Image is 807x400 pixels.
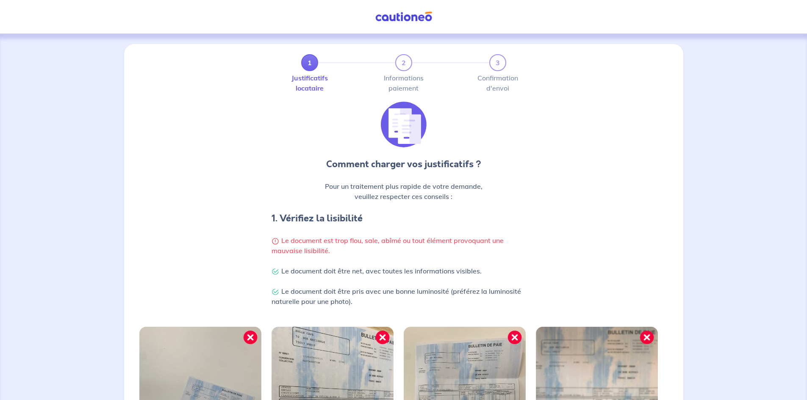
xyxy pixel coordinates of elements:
label: Informations paiement [395,74,412,91]
p: Le document est trop flou, sale, abîmé ou tout élément provoquant une mauvaise lisibilité. [272,235,536,256]
label: Confirmation d'envoi [489,74,506,91]
h4: 1. Vérifiez la lisibilité [272,212,536,225]
img: Cautioneo [372,11,435,22]
img: Warning [272,237,279,245]
img: Check [272,288,279,296]
p: Le document doit être net, avec toutes les informations visibles. Le document doit être pris avec... [272,266,536,306]
img: illu_list_justif.svg [381,102,427,147]
p: Pour un traitement plus rapide de votre demande, veuillez respecter ces conseils : [272,181,536,201]
img: Check [272,268,279,276]
label: Justificatifs locataire [301,74,318,91]
a: 1 [301,54,318,71]
p: Comment charger vos justificatifs ? [272,157,536,171]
